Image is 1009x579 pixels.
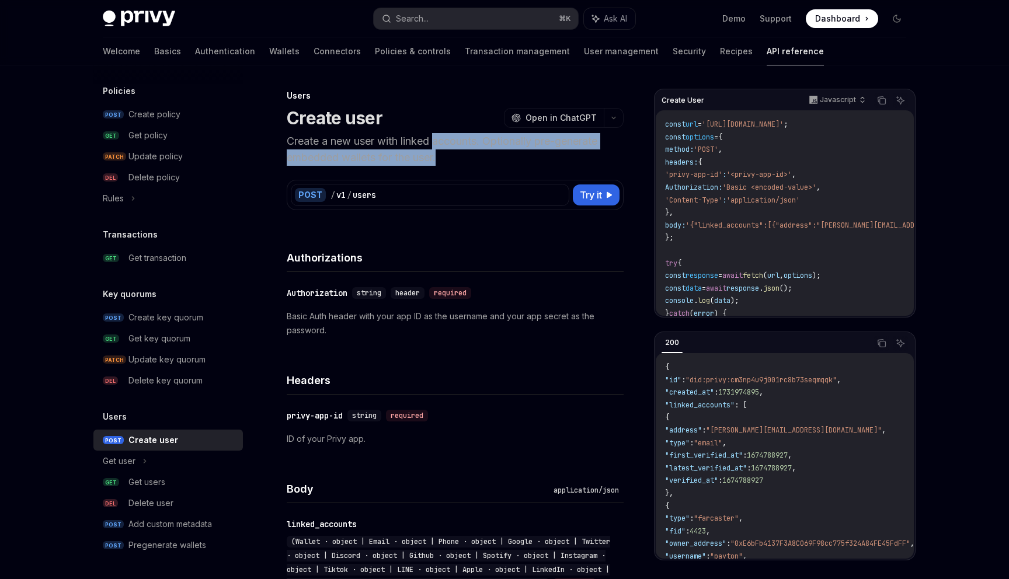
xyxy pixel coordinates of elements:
[792,170,796,179] span: ,
[686,375,837,385] span: "did:privy:cm3np4u9j001rc8b73seqmqqk"
[93,328,243,349] a: GETGet key quorum
[747,463,751,473] span: :
[93,125,243,146] a: GETGet policy
[103,37,140,65] a: Welcome
[336,189,346,201] div: v1
[128,332,190,346] div: Get key quorum
[767,37,824,65] a: API reference
[103,355,126,364] span: PATCH
[910,539,914,548] span: ,
[195,37,255,65] a: Authentication
[722,196,726,205] span: :
[893,93,908,108] button: Ask AI
[726,284,759,293] span: response
[735,400,747,410] span: : [
[93,514,243,535] a: POSTAdd custom metadata
[706,526,710,536] span: ,
[128,149,183,163] div: Update policy
[720,37,753,65] a: Recipes
[726,170,792,179] span: '<privy-app-id>'
[103,436,124,445] span: POST
[722,170,726,179] span: :
[665,158,698,167] span: headers:
[396,12,429,26] div: Search...
[559,14,571,23] span: ⌘ K
[665,438,690,448] span: "type"
[287,410,343,421] div: privy-app-id
[874,93,889,108] button: Copy the contents from the code block
[726,539,730,548] span: :
[714,132,718,142] span: =
[702,425,706,435] span: :
[706,552,710,561] span: :
[760,13,792,25] a: Support
[763,284,780,293] span: json
[287,372,624,388] h4: Headers
[759,388,763,397] span: ,
[353,189,376,201] div: users
[665,526,686,536] span: "fid"
[665,233,673,242] span: };
[103,131,119,140] span: GET
[698,120,702,129] span: =
[698,296,710,305] span: log
[694,145,718,154] span: 'POST'
[665,539,726,548] span: "owner_address"
[726,196,800,205] span: 'application/json'
[690,514,694,523] span: :
[103,84,135,98] h5: Policies
[347,189,352,201] div: /
[665,400,735,410] span: "linked_accounts"
[103,541,124,550] span: POST
[128,374,203,388] div: Delete key quorum
[103,410,127,424] h5: Users
[93,247,243,268] a: GETGet transaction
[784,120,788,129] span: ;
[93,104,243,125] a: POSTCreate policy
[128,170,180,184] div: Delete policy
[812,271,820,280] span: );
[665,183,722,192] span: Authorization:
[93,370,243,391] a: DELDelete key quorum
[792,463,796,473] span: ,
[584,37,659,65] a: User management
[743,451,747,460] span: :
[690,438,694,448] span: :
[686,120,698,129] span: url
[743,271,763,280] span: fetch
[702,120,784,129] span: '[URL][DOMAIN_NAME]'
[103,228,158,242] h5: Transactions
[718,145,722,154] span: ,
[395,288,420,298] span: header
[665,132,686,142] span: const
[815,13,860,25] span: Dashboard
[788,451,792,460] span: ,
[665,259,677,268] span: try
[103,520,124,529] span: POST
[357,288,381,298] span: string
[694,514,739,523] span: "farcaster"
[287,481,549,497] h4: Body
[330,189,335,201] div: /
[93,430,243,451] a: POSTCreate user
[730,296,739,305] span: );
[780,271,784,280] span: ,
[604,13,627,25] span: Ask AI
[710,552,743,561] span: "payton"
[784,271,812,280] span: options
[103,254,119,263] span: GET
[698,158,702,167] span: {
[706,284,726,293] span: await
[429,287,471,299] div: required
[128,353,206,367] div: Update key quorum
[103,376,118,385] span: DEL
[573,184,620,205] button: Try it
[722,438,726,448] span: ,
[767,271,780,280] span: url
[677,259,681,268] span: {
[580,188,602,202] span: Try it
[718,271,722,280] span: =
[893,336,908,351] button: Ask AI
[665,271,686,280] span: const
[584,8,635,29] button: Ask AI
